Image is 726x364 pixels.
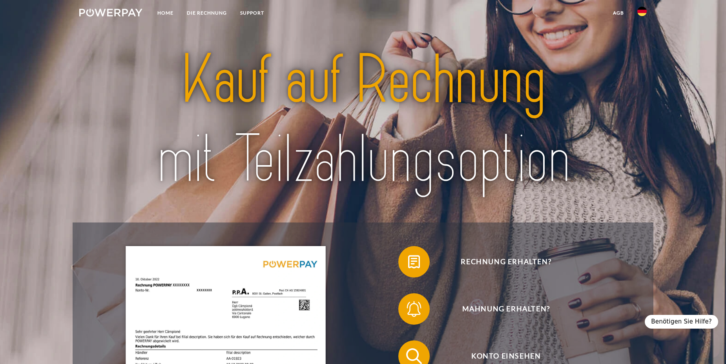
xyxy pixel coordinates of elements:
span: Rechnung erhalten? [410,246,602,278]
a: Home [151,6,180,20]
iframe: Schaltfläche zum Öffnen des Messaging-Fensters [695,333,720,358]
a: SUPPORT [233,6,271,20]
img: logo-powerpay-white.svg [79,9,142,17]
img: qb_bell.svg [404,299,424,319]
img: de [637,7,647,16]
a: agb [606,6,631,20]
img: qb_bill.svg [404,252,424,272]
div: Benötigen Sie Hilfe? [645,315,718,329]
button: Mahnung erhalten? [398,293,602,325]
span: Mahnung erhalten? [410,293,602,325]
button: Rechnung erhalten? [398,246,602,278]
img: title-powerpay_de.svg [107,37,618,204]
a: DIE RECHNUNG [180,6,233,20]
